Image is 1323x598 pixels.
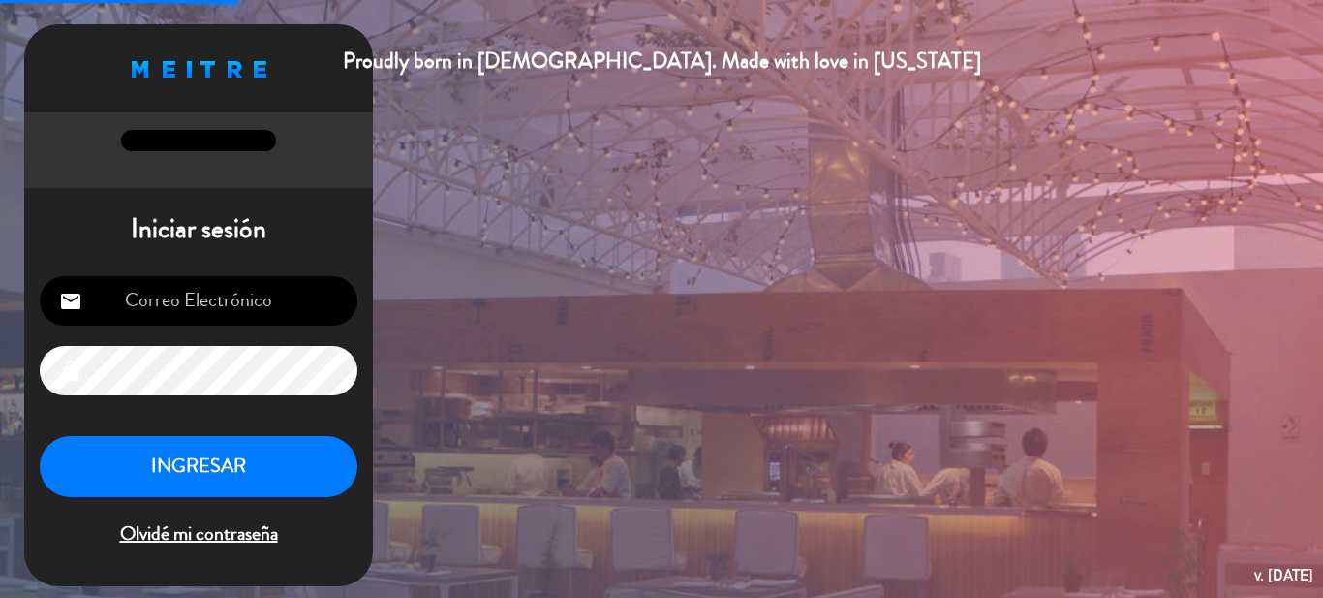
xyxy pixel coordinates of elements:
h1: Iniciar sesión [24,213,373,246]
input: Correo Electrónico [40,276,357,326]
i: lock [59,360,82,383]
span: Olvidé mi contraseña [40,519,357,551]
i: email [59,290,82,313]
div: v. [DATE] [1254,562,1313,588]
button: INGRESAR [40,436,357,497]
